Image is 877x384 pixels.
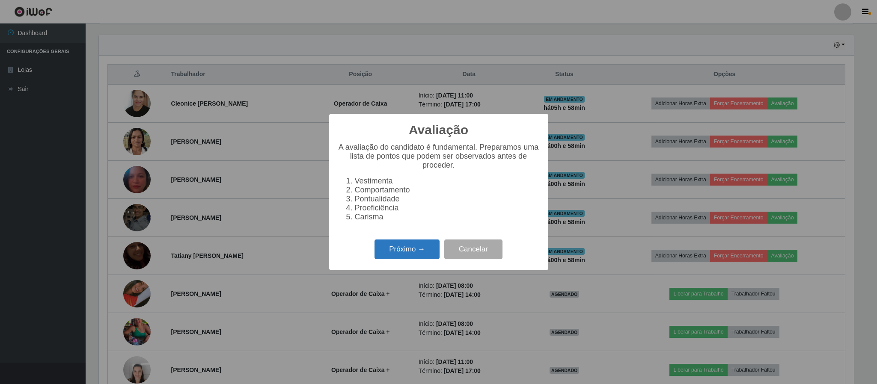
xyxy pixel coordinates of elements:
[355,186,540,195] li: Comportamento
[375,239,440,260] button: Próximo →
[409,122,468,138] h2: Avaliação
[338,143,540,170] p: A avaliação do candidato é fundamental. Preparamos uma lista de pontos que podem ser observados a...
[355,195,540,204] li: Pontualidade
[355,204,540,213] li: Proeficiência
[355,177,540,186] li: Vestimenta
[444,239,502,260] button: Cancelar
[355,213,540,222] li: Carisma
